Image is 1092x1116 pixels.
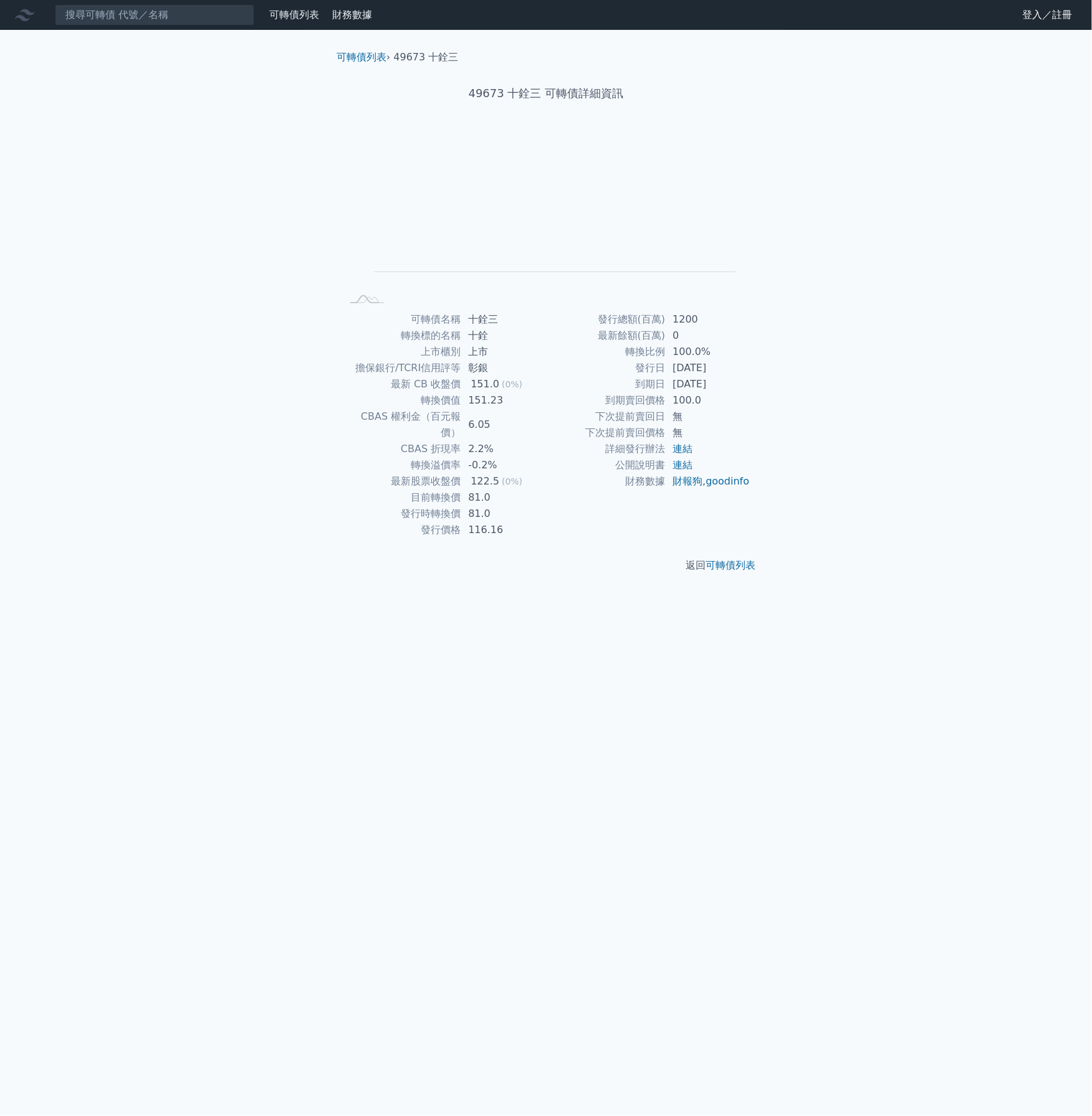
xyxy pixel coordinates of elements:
span: (0%) [502,476,522,486]
p: 返回 [327,558,765,573]
td: 81.0 [461,489,546,506]
td: 100.0 [665,392,750,409]
td: 81.0 [461,506,546,522]
td: 151.23 [461,392,546,409]
td: 2.2% [461,441,546,457]
a: 可轉債列表 [269,9,319,21]
td: 公開說明書 [546,457,665,473]
td: CBAS 折現率 [342,441,461,457]
input: 搜尋可轉債 代號／名稱 [55,4,254,26]
td: 下次提前賣回價格 [546,425,665,441]
td: 到期日 [546,376,665,392]
td: 轉換溢價率 [342,457,461,473]
a: 財務數據 [332,9,372,21]
a: 可轉債列表 [337,51,386,63]
td: 詳細發行辦法 [546,441,665,457]
td: 轉換標的名稱 [342,328,461,344]
td: 最新股票收盤價 [342,473,461,489]
td: [DATE] [665,376,750,392]
td: 發行價格 [342,522,461,538]
td: 最新 CB 收盤價 [342,376,461,392]
td: 十銓 [461,328,546,344]
td: 無 [665,409,750,425]
td: 上市 [461,344,546,360]
td: [DATE] [665,360,750,376]
a: 財報狗 [673,475,702,487]
td: 發行時轉換價 [342,506,461,522]
td: 發行日 [546,360,665,376]
div: 122.5 [468,473,502,489]
td: 轉換價值 [342,392,461,409]
li: 49673 十銓三 [394,50,459,65]
td: 財務數據 [546,473,665,489]
td: 100.0% [665,344,750,360]
td: 1200 [665,311,750,328]
td: 發行總額(百萬) [546,311,665,328]
li: › [337,50,390,65]
td: 到期賣回價格 [546,392,665,409]
td: 無 [665,425,750,441]
h1: 49673 十銓三 可轉債詳細資訊 [327,85,765,102]
td: , [665,473,750,489]
td: CBAS 權利金（百元報價） [342,409,461,441]
td: -0.2% [461,457,546,473]
span: (0%) [502,379,522,389]
a: 連結 [673,459,692,471]
td: 轉換比例 [546,344,665,360]
a: 登入／註冊 [1012,5,1082,25]
td: 擔保銀行/TCRI信用評等 [342,360,461,376]
td: 0 [665,328,750,344]
td: 十銓三 [461,311,546,328]
td: 最新餘額(百萬) [546,328,665,344]
td: 可轉債名稱 [342,311,461,328]
a: 可轉債列表 [706,559,755,571]
td: 6.05 [461,409,546,441]
td: 彰銀 [461,360,546,376]
div: 151.0 [468,376,502,392]
g: Chart [362,141,736,290]
td: 下次提前賣回日 [546,409,665,425]
td: 目前轉換價 [342,489,461,506]
td: 116.16 [461,522,546,538]
a: 連結 [673,443,692,455]
td: 上市櫃別 [342,344,461,360]
a: goodinfo [706,475,749,487]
